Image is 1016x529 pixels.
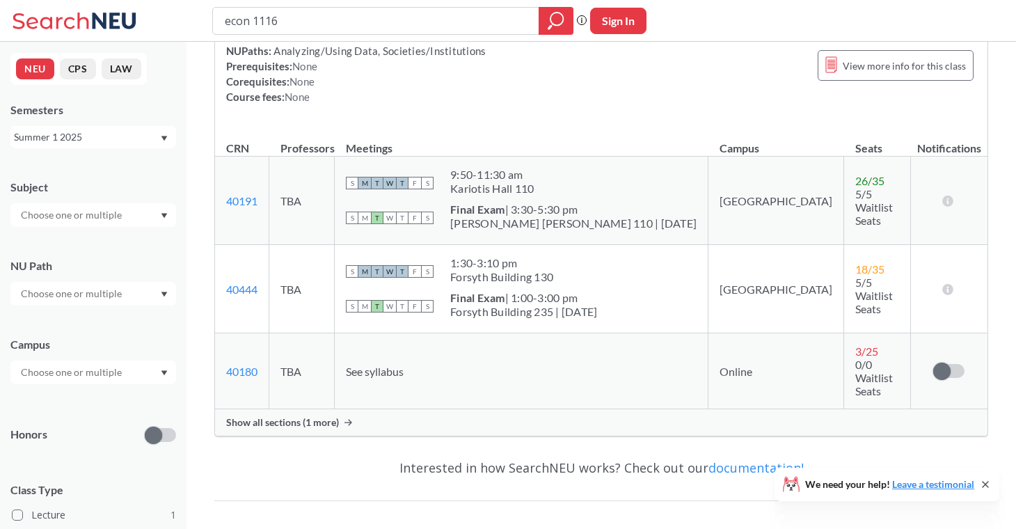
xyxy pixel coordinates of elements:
[855,187,893,227] span: 5/5 Waitlist Seats
[346,300,358,313] span: S
[358,177,371,189] span: M
[226,141,249,156] div: CRN
[892,478,974,490] a: Leave a testimonial
[450,270,553,284] div: Forsyth Building 130
[371,212,383,224] span: T
[289,75,315,88] span: None
[10,427,47,443] p: Honors
[335,127,708,157] th: Meetings
[708,157,844,245] td: [GEOGRAPHIC_DATA]
[14,207,131,223] input: Choose one or multiple
[346,212,358,224] span: S
[223,9,529,33] input: Class, professor, course number, "phrase"
[539,7,573,35] div: magnifying glass
[10,102,176,118] div: Semesters
[805,480,974,489] span: We need your help!
[10,126,176,148] div: Summer 1 2025Dropdown arrow
[292,60,317,72] span: None
[14,285,131,302] input: Choose one or multiple
[226,283,257,296] a: 40444
[396,300,408,313] span: T
[450,168,534,182] div: 9:50 - 11:30 am
[161,136,168,141] svg: Dropdown arrow
[421,177,434,189] span: S
[358,265,371,278] span: M
[450,203,505,216] b: Final Exam
[396,177,408,189] span: T
[910,127,987,157] th: Notifications
[855,276,893,315] span: 5/5 Waitlist Seats
[12,506,176,524] label: Lecture
[346,177,358,189] span: S
[408,177,421,189] span: F
[271,45,486,57] span: Analyzing/Using Data, Societies/Institutions
[708,333,844,409] td: Online
[170,507,176,523] span: 1
[708,127,844,157] th: Campus
[371,177,383,189] span: T
[408,300,421,313] span: F
[102,58,141,79] button: LAW
[450,291,505,304] b: Final Exam
[226,365,257,378] a: 40180
[10,337,176,352] div: Campus
[269,245,335,333] td: TBA
[10,180,176,195] div: Subject
[10,482,176,498] span: Class Type
[285,90,310,103] span: None
[708,245,844,333] td: [GEOGRAPHIC_DATA]
[60,58,96,79] button: CPS
[843,57,966,74] span: View more info for this class
[383,300,396,313] span: W
[10,361,176,384] div: Dropdown arrow
[590,8,646,34] button: Sign In
[358,212,371,224] span: M
[226,194,257,207] a: 40191
[383,212,396,224] span: W
[421,212,434,224] span: S
[226,43,486,104] div: NUPaths: Prerequisites: Corequisites: Course fees:
[14,364,131,381] input: Choose one or multiple
[396,265,408,278] span: T
[450,182,534,196] div: Kariotis Hall 110
[855,262,884,276] span: 18 / 35
[396,212,408,224] span: T
[16,58,54,79] button: NEU
[346,265,358,278] span: S
[855,358,893,397] span: 0/0 Waitlist Seats
[421,300,434,313] span: S
[408,265,421,278] span: F
[14,129,159,145] div: Summer 1 2025
[269,127,335,157] th: Professors
[269,333,335,409] td: TBA
[548,11,564,31] svg: magnifying glass
[358,300,371,313] span: M
[450,256,553,270] div: 1:30 - 3:10 pm
[408,212,421,224] span: F
[10,203,176,227] div: Dropdown arrow
[161,370,168,376] svg: Dropdown arrow
[371,265,383,278] span: T
[708,459,804,476] a: documentation!
[161,292,168,297] svg: Dropdown arrow
[214,448,988,488] div: Interested in how SearchNEU works? Check out our
[450,216,697,230] div: [PERSON_NAME] [PERSON_NAME] 110 | [DATE]
[161,213,168,219] svg: Dropdown arrow
[855,174,884,187] span: 26 / 35
[450,203,697,216] div: | 3:30-5:30 pm
[10,258,176,274] div: NU Path
[383,177,396,189] span: W
[371,300,383,313] span: T
[215,409,987,436] div: Show all sections (1 more)
[421,265,434,278] span: S
[450,291,597,305] div: | 1:00-3:00 pm
[450,305,597,319] div: Forsyth Building 235 | [DATE]
[226,416,339,429] span: Show all sections (1 more)
[269,157,335,245] td: TBA
[10,282,176,306] div: Dropdown arrow
[346,365,404,378] span: See syllabus
[844,127,911,157] th: Seats
[855,345,878,358] span: 3 / 25
[383,265,396,278] span: W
